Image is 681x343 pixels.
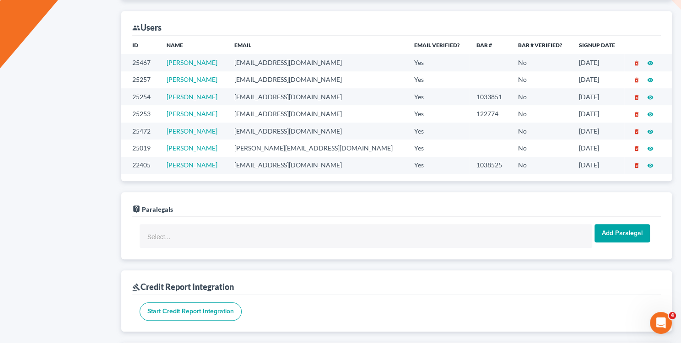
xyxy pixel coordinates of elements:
[469,88,511,105] td: 1033851
[132,283,141,291] i: gavel
[647,129,654,135] i: visibility
[633,161,640,169] a: delete_forever
[469,157,511,174] td: 1038525
[227,88,406,105] td: [EMAIL_ADDRESS][DOMAIN_NAME]
[227,105,406,122] td: [EMAIL_ADDRESS][DOMAIN_NAME]
[647,60,654,66] i: visibility
[633,75,640,83] a: delete_forever
[511,139,572,156] td: No
[647,75,654,83] a: visibility
[167,161,217,169] a: [PERSON_NAME]
[647,94,654,101] i: visibility
[142,205,173,213] span: Paralegals
[121,105,159,122] td: 25253
[167,59,217,66] a: [PERSON_NAME]
[167,75,217,83] a: [PERSON_NAME]
[121,157,159,174] td: 22405
[633,77,640,83] i: delete_forever
[167,144,217,152] a: [PERSON_NAME]
[407,54,469,71] td: Yes
[227,123,406,139] td: [EMAIL_ADDRESS][DOMAIN_NAME]
[647,144,654,152] a: visibility
[572,139,624,156] td: [DATE]
[121,71,159,88] td: 25257
[647,145,654,152] i: visibility
[633,144,640,152] a: delete_forever
[572,157,624,174] td: [DATE]
[669,312,676,319] span: 4
[132,281,234,292] div: Credit Report Integration
[132,205,141,213] i: live_help
[647,77,654,83] i: visibility
[633,60,640,66] i: delete_forever
[633,110,640,118] a: delete_forever
[407,36,469,54] th: Email Verified?
[633,94,640,101] i: delete_forever
[647,93,654,101] a: visibility
[407,105,469,122] td: Yes
[140,302,242,321] input: Start Credit Report Integration
[633,162,640,169] i: delete_forever
[511,54,572,71] td: No
[647,111,654,118] i: visibility
[227,54,406,71] td: [EMAIL_ADDRESS][DOMAIN_NAME]
[647,161,654,169] a: visibility
[650,312,672,334] iframe: Intercom live chat
[227,139,406,156] td: [PERSON_NAME][EMAIL_ADDRESS][DOMAIN_NAME]
[132,24,141,32] i: group
[511,88,572,105] td: No
[511,71,572,88] td: No
[647,162,654,169] i: visibility
[167,110,217,118] a: [PERSON_NAME]
[159,36,227,54] th: Name
[572,71,624,88] td: [DATE]
[633,111,640,118] i: delete_forever
[572,88,624,105] td: [DATE]
[407,157,469,174] td: Yes
[572,54,624,71] td: [DATE]
[167,127,217,135] a: [PERSON_NAME]
[511,157,572,174] td: No
[121,88,159,105] td: 25254
[633,129,640,135] i: delete_forever
[572,123,624,139] td: [DATE]
[647,127,654,135] a: visibility
[407,139,469,156] td: Yes
[633,145,640,152] i: delete_forever
[595,224,650,242] input: Add Paralegal
[227,36,406,54] th: Email
[511,123,572,139] td: No
[511,36,572,54] th: Bar # Verified?
[407,123,469,139] td: Yes
[633,93,640,101] a: delete_forever
[469,105,511,122] td: 122774
[407,88,469,105] td: Yes
[407,71,469,88] td: Yes
[647,110,654,118] a: visibility
[121,36,159,54] th: ID
[633,127,640,135] a: delete_forever
[121,54,159,71] td: 25467
[572,105,624,122] td: [DATE]
[121,139,159,156] td: 25019
[132,22,162,33] div: Users
[647,59,654,66] a: visibility
[469,36,511,54] th: Bar #
[167,93,217,101] a: [PERSON_NAME]
[227,71,406,88] td: [EMAIL_ADDRESS][DOMAIN_NAME]
[511,105,572,122] td: No
[227,157,406,174] td: [EMAIL_ADDRESS][DOMAIN_NAME]
[633,59,640,66] a: delete_forever
[572,36,624,54] th: Signup Date
[121,123,159,139] td: 25472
